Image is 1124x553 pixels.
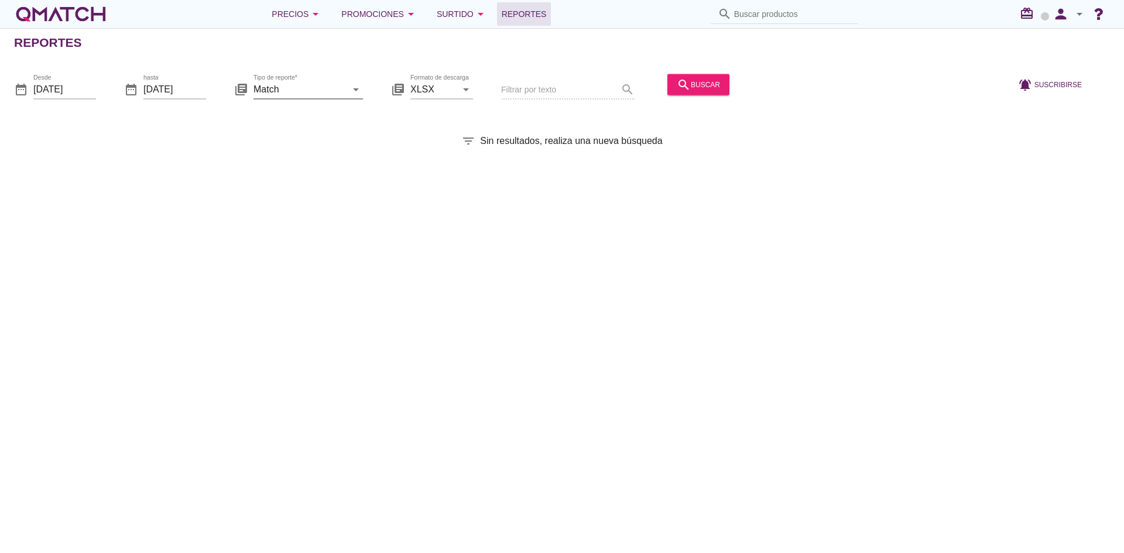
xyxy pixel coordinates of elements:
[332,2,427,26] button: Promociones
[427,2,497,26] button: Surtido
[1020,6,1039,20] i: redeem
[502,7,547,21] span: Reportes
[404,7,418,21] i: arrow_drop_down
[14,33,82,52] h2: Reportes
[262,2,332,26] button: Precios
[677,77,720,91] div: buscar
[253,80,347,98] input: Tipo de reporte*
[124,82,138,96] i: date_range
[33,80,96,98] input: Desde
[677,77,691,91] i: search
[1072,7,1087,21] i: arrow_drop_down
[437,7,488,21] div: Surtido
[474,7,488,21] i: arrow_drop_down
[391,82,405,96] i: library_books
[1018,77,1034,91] i: notifications_active
[14,2,108,26] a: white-qmatch-logo
[143,80,206,98] input: hasta
[234,82,248,96] i: library_books
[718,7,732,21] i: search
[734,5,851,23] input: Buscar productos
[497,2,551,26] a: Reportes
[459,82,473,96] i: arrow_drop_down
[349,82,363,96] i: arrow_drop_down
[272,7,323,21] div: Precios
[667,74,729,95] button: buscar
[480,134,662,148] span: Sin resultados, realiza una nueva búsqueda
[309,7,323,21] i: arrow_drop_down
[1009,74,1091,95] button: Suscribirse
[461,134,475,148] i: filter_list
[341,7,418,21] div: Promociones
[14,82,28,96] i: date_range
[1034,79,1082,90] span: Suscribirse
[1049,6,1072,22] i: person
[410,80,457,98] input: Formato de descarga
